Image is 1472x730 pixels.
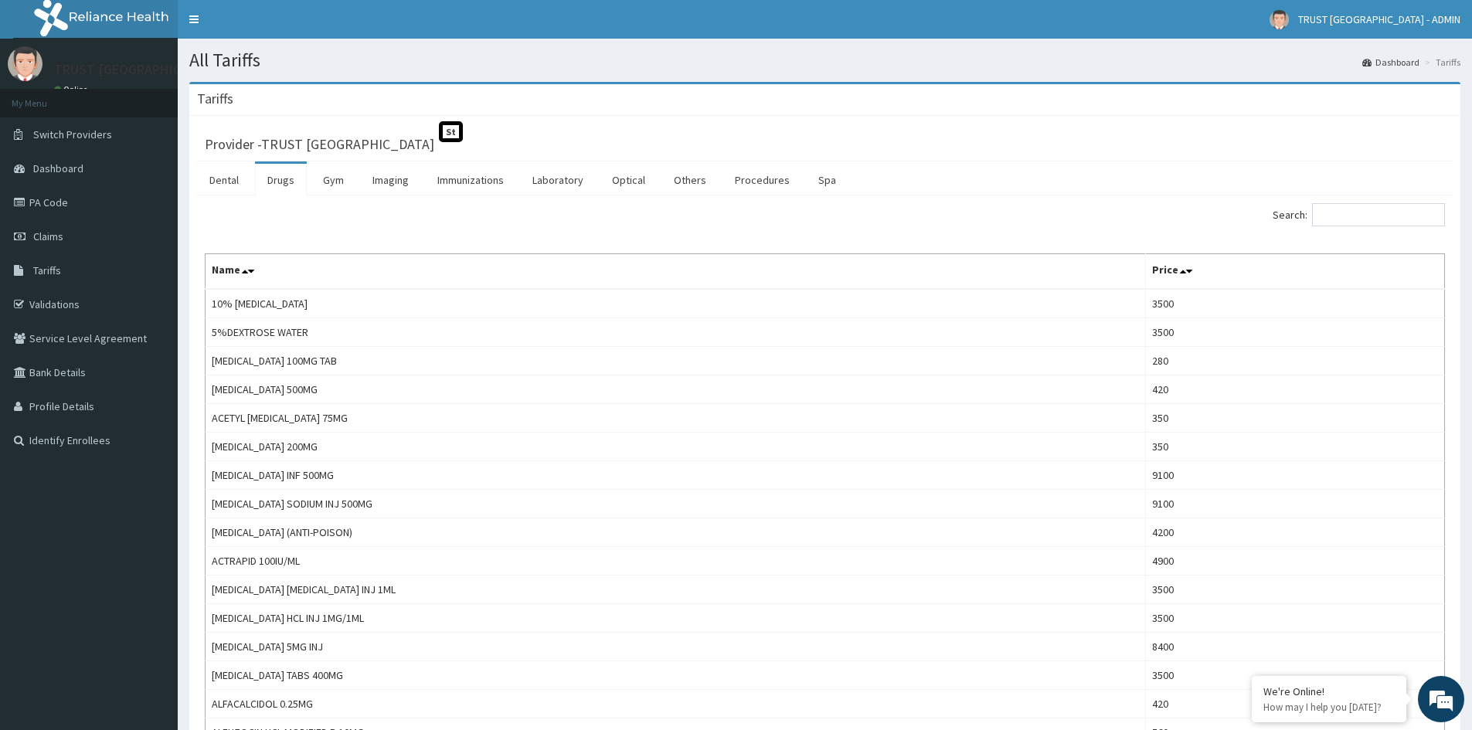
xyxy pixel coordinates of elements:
td: 3500 [1146,318,1445,347]
span: St [439,121,463,142]
td: [MEDICAL_DATA] SODIUM INJ 500MG [206,490,1146,518]
a: Spa [806,164,848,196]
td: 9100 [1146,490,1445,518]
a: Drugs [255,164,307,196]
a: Dental [197,164,251,196]
td: [MEDICAL_DATA] INF 500MG [206,461,1146,490]
p: TRUST [GEOGRAPHIC_DATA] - ADMIN [54,63,275,76]
td: 5%DEXTROSE WATER [206,318,1146,347]
span: Claims [33,229,63,243]
td: [MEDICAL_DATA] TABS 400MG [206,661,1146,690]
h1: All Tariffs [189,50,1460,70]
input: Search: [1312,203,1445,226]
td: 420 [1146,375,1445,404]
td: ALFACALCIDOL 0.25MG [206,690,1146,718]
td: 8400 [1146,633,1445,661]
div: Minimize live chat window [253,8,291,45]
span: Switch Providers [33,127,112,141]
a: Gym [311,164,356,196]
td: 350 [1146,404,1445,433]
a: Optical [600,164,658,196]
a: Dashboard [1362,56,1419,69]
td: 10% [MEDICAL_DATA] [206,289,1146,318]
td: 280 [1146,347,1445,375]
span: Tariffs [33,263,61,277]
td: [MEDICAL_DATA] HCL INJ 1MG/1ML [206,604,1146,633]
div: We're Online! [1263,684,1395,698]
td: [MEDICAL_DATA] 100MG TAB [206,347,1146,375]
label: Search: [1273,203,1445,226]
td: 3500 [1146,604,1445,633]
td: 9100 [1146,461,1445,490]
a: Laboratory [520,164,596,196]
td: 420 [1146,690,1445,718]
td: 3500 [1146,661,1445,690]
td: 4900 [1146,547,1445,576]
td: [MEDICAL_DATA] [MEDICAL_DATA] INJ 1ML [206,576,1146,604]
td: 350 [1146,433,1445,461]
a: Procedures [722,164,802,196]
td: ACTRAPID 100IU/ML [206,547,1146,576]
li: Tariffs [1421,56,1460,69]
h3: Provider - TRUST [GEOGRAPHIC_DATA] [205,138,434,151]
span: Dashboard [33,161,83,175]
a: Others [661,164,719,196]
textarea: Type your message and hit 'Enter' [8,422,294,476]
p: How may I help you today? [1263,701,1395,714]
a: Online [54,84,91,95]
span: TRUST [GEOGRAPHIC_DATA] - ADMIN [1298,12,1460,26]
a: Imaging [360,164,421,196]
td: [MEDICAL_DATA] 200MG [206,433,1146,461]
th: Name [206,254,1146,290]
div: Chat with us now [80,87,260,107]
span: We're online! [90,195,213,351]
img: User Image [1270,10,1289,29]
td: ACETYL [MEDICAL_DATA] 75MG [206,404,1146,433]
td: [MEDICAL_DATA] 5MG INJ [206,633,1146,661]
th: Price [1146,254,1445,290]
td: 4200 [1146,518,1445,547]
td: [MEDICAL_DATA] (ANTI-POISON) [206,518,1146,547]
td: [MEDICAL_DATA] 500MG [206,375,1146,404]
a: Immunizations [425,164,516,196]
td: 3500 [1146,289,1445,318]
img: d_794563401_company_1708531726252_794563401 [29,77,63,116]
h3: Tariffs [197,92,233,106]
img: User Image [8,46,42,81]
td: 3500 [1146,576,1445,604]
